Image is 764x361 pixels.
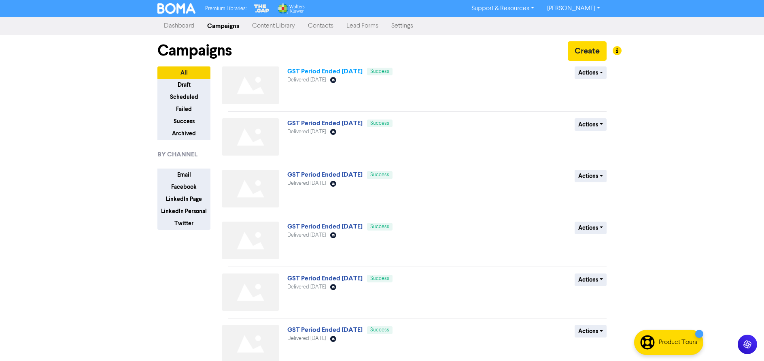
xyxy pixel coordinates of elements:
[370,121,389,126] span: Success
[287,233,326,238] span: Delivered [DATE]
[157,115,210,128] button: Success
[246,18,301,34] a: Content Library
[222,118,279,156] img: Not found
[287,222,363,231] a: GST Period Ended [DATE]
[222,222,279,259] img: Not found
[157,150,197,159] span: BY CHANNEL
[575,325,607,338] button: Actions
[157,79,210,91] button: Draft
[575,66,607,79] button: Actions
[541,2,607,15] a: [PERSON_NAME]
[370,276,389,281] span: Success
[568,41,607,61] button: Create
[157,66,210,79] button: All
[370,327,389,333] span: Success
[201,18,246,34] a: Campaigns
[385,18,420,34] a: Settings
[287,171,363,179] a: GST Period Ended [DATE]
[287,326,363,334] a: GST Period Ended [DATE]
[287,274,363,282] a: GST Period Ended [DATE]
[575,273,607,286] button: Actions
[157,205,210,218] button: LinkedIn Personal
[222,66,279,104] img: Not found
[157,217,210,230] button: Twitter
[157,18,201,34] a: Dashboard
[287,336,326,341] span: Delivered [DATE]
[287,284,326,290] span: Delivered [DATE]
[301,18,340,34] a: Contacts
[157,193,210,205] button: LinkedIn Page
[287,181,326,186] span: Delivered [DATE]
[287,67,363,75] a: GST Period Ended [DATE]
[287,129,326,135] span: Delivered [DATE]
[222,273,279,311] img: Not found
[340,18,385,34] a: Lead Forms
[205,6,246,11] span: Premium Libraries:
[724,322,764,361] iframe: Chat Widget
[157,181,210,193] button: Facebook
[157,103,210,115] button: Failed
[575,222,607,234] button: Actions
[157,169,210,181] button: Email
[370,224,389,229] span: Success
[157,3,195,14] img: BOMA Logo
[157,127,210,140] button: Archived
[277,3,304,14] img: Wolters Kluwer
[157,91,210,103] button: Scheduled
[287,119,363,127] a: GST Period Ended [DATE]
[575,170,607,182] button: Actions
[287,77,326,83] span: Delivered [DATE]
[370,69,389,74] span: Success
[222,170,279,207] img: Not found
[465,2,541,15] a: Support & Resources
[253,3,271,14] img: The Gap
[575,118,607,131] button: Actions
[370,172,389,177] span: Success
[157,41,232,60] h1: Campaigns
